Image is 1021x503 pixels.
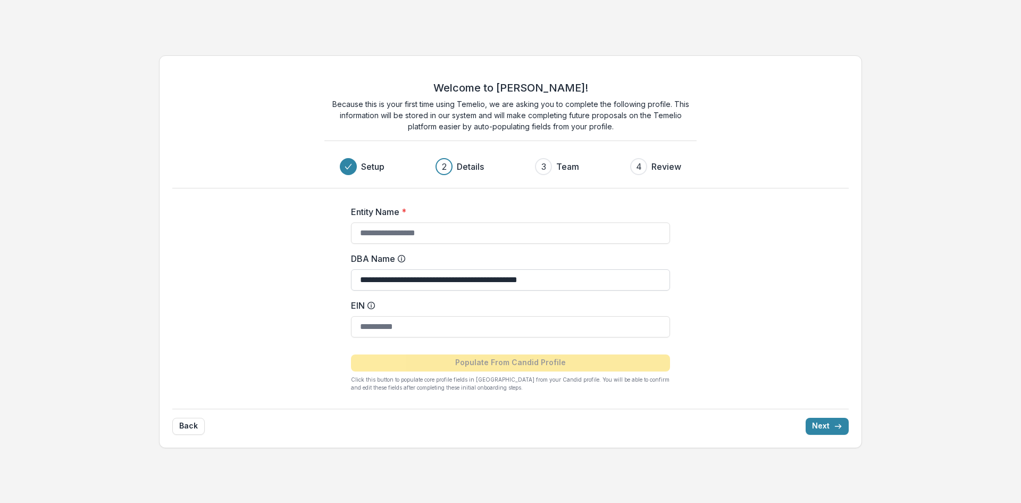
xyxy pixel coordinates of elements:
h3: Setup [361,160,384,173]
div: 4 [636,160,642,173]
h3: Team [556,160,579,173]
button: Back [172,418,205,435]
label: Entity Name [351,205,664,218]
h3: Review [651,160,681,173]
button: Next [806,418,849,435]
div: 3 [541,160,546,173]
h2: Welcome to [PERSON_NAME]! [433,81,588,94]
label: EIN [351,299,664,312]
p: Click this button to populate core profile fields in [GEOGRAPHIC_DATA] from your Candid profile. ... [351,376,670,392]
button: Populate From Candid Profile [351,354,670,372]
label: DBA Name [351,252,664,265]
p: Because this is your first time using Temelio, we are asking you to complete the following profil... [324,98,697,132]
div: Progress [340,158,681,175]
div: 2 [442,160,447,173]
h3: Details [457,160,484,173]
